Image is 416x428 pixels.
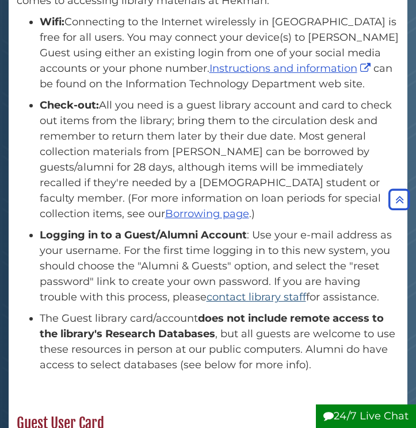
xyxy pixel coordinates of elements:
[40,99,99,111] strong: Check-out:
[386,193,413,206] a: Back to Top
[165,207,249,220] a: Borrowing page
[207,291,306,303] a: contact library staff
[40,14,400,92] li: Connecting to the Internet wirelessly in [GEOGRAPHIC_DATA] is free for all users. You may connect...
[209,62,373,75] a: Instructions and information
[40,228,400,305] li: : Use your e-mail address as your username. For the first time logging in to this new system, you...
[40,98,400,222] li: All you need is a guest library account and card to check out items from the library; bring them ...
[40,16,64,28] strong: Wifi:
[40,312,384,340] strong: does not include remote access to the library's Research Databases
[40,311,400,373] li: The Guest library card/account , but all guests are welcome to use these resources in person at o...
[40,229,247,241] strong: Logging in to a Guest/Alumni Account
[316,404,416,428] button: 24/7 Live Chat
